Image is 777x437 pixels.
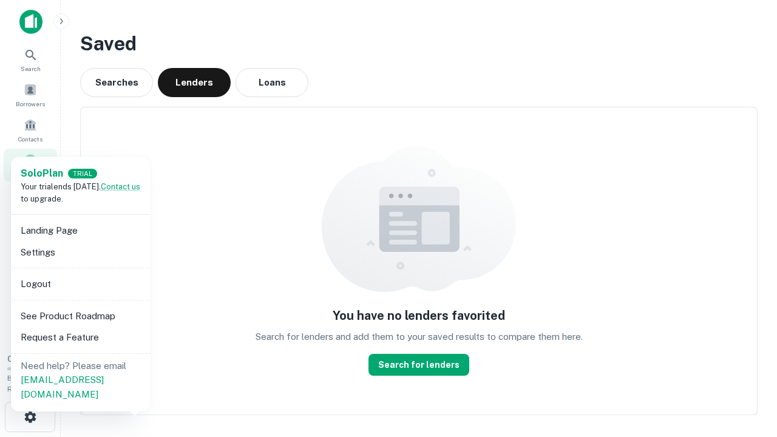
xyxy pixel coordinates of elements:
[21,374,104,399] a: [EMAIL_ADDRESS][DOMAIN_NAME]
[16,273,146,295] li: Logout
[16,242,146,263] li: Settings
[21,166,63,181] a: SoloPlan
[68,169,97,179] div: TRIAL
[16,305,146,327] li: See Product Roadmap
[16,327,146,348] li: Request a Feature
[21,168,63,179] strong: Solo Plan
[16,220,146,242] li: Landing Page
[21,182,140,203] span: Your trial ends [DATE]. to upgrade.
[21,359,141,402] p: Need help? Please email
[101,182,140,191] a: Contact us
[716,340,777,398] iframe: Chat Widget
